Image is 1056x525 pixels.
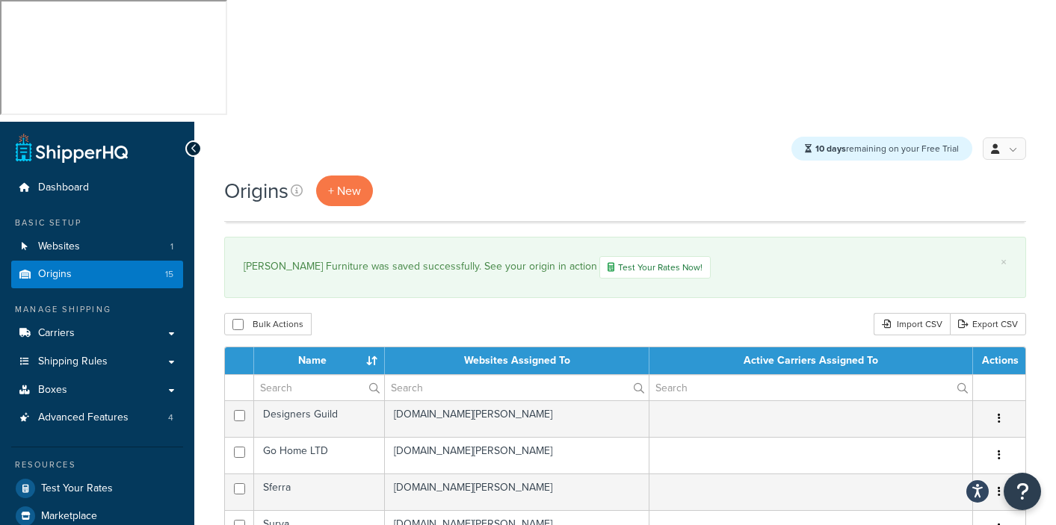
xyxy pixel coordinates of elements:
th: Active Carriers Assigned To [649,347,973,374]
button: Open Resource Center [1004,473,1041,510]
td: Designers Guild [254,400,385,437]
input: Search [649,375,972,400]
td: [DOMAIN_NAME][PERSON_NAME] [385,400,650,437]
span: Test Your Rates [41,482,113,495]
a: Test Your Rates [11,475,183,502]
span: Advanced Features [38,411,129,424]
h1: Origins [224,176,288,205]
a: Test Your Rates Now! [599,256,711,279]
th: Websites Assigned To [385,347,650,374]
span: Carriers [38,327,75,340]
a: Carriers [11,320,183,347]
a: × [1001,256,1007,268]
a: Boxes [11,376,183,404]
input: Search [385,375,649,400]
a: ShipperHQ Home [16,133,128,163]
div: Import CSV [874,313,950,335]
span: 4 [168,411,173,424]
span: 15 [165,268,173,281]
a: + New [316,175,373,206]
span: Websites [38,240,80,253]
a: Shipping Rules [11,348,183,376]
td: Sferra [254,473,385,510]
td: [DOMAIN_NAME][PERSON_NAME] [385,473,650,510]
div: [PERSON_NAME] Furniture was saved successfully. See your origin in action [244,256,1007,279]
li: Origins [11,261,183,288]
li: Advanced Features [11,404,183,432]
th: Actions [973,347,1025,374]
span: + New [328,182,361,199]
span: Marketplace [41,510,97,523]
a: Dashboard [11,174,183,202]
td: Go Home LTD [254,437,385,473]
a: Origins 15 [11,261,183,288]
span: Origins [38,268,72,281]
li: Websites [11,233,183,261]
strong: 10 days [815,142,846,155]
input: Search [254,375,384,400]
a: Websites 1 [11,233,183,261]
button: Bulk Actions [224,313,312,335]
span: Dashboard [38,181,89,194]
a: Advanced Features 4 [11,404,183,432]
div: remaining on your Free Trial [791,137,972,161]
span: Shipping Rules [38,355,108,368]
span: 1 [170,240,173,253]
th: Name : activate to sort column ascending [254,347,385,374]
div: Resources [11,459,183,471]
div: Manage Shipping [11,303,183,316]
td: [DOMAIN_NAME][PERSON_NAME] [385,437,650,473]
div: Basic Setup [11,217,183,229]
span: Boxes [38,384,67,397]
a: Export CSV [950,313,1026,335]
